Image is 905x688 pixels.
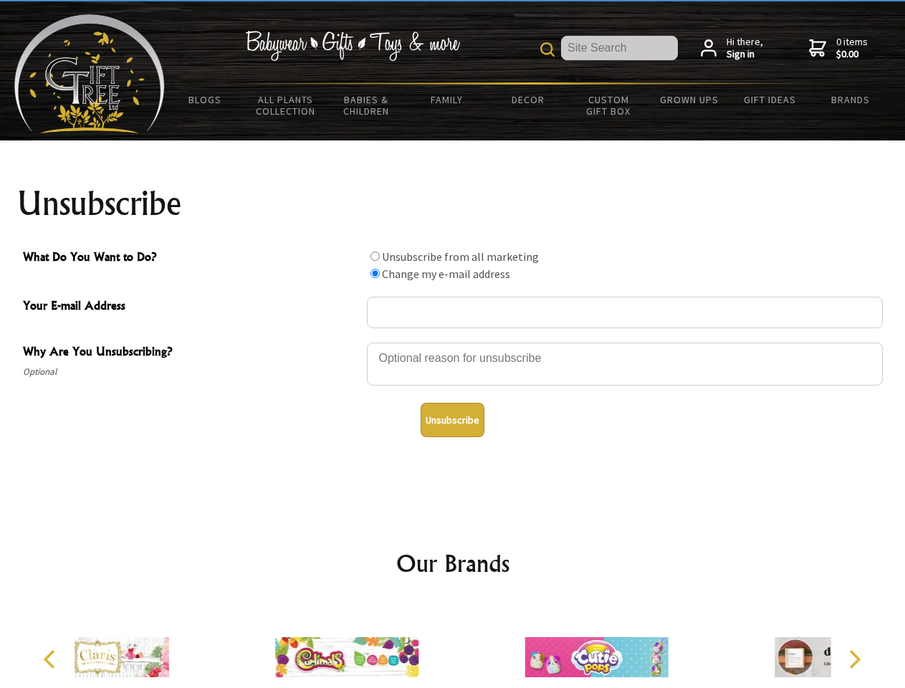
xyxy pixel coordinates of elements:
[23,297,360,317] span: Your E-mail Address
[326,85,407,126] a: Babies & Children
[367,343,883,386] textarea: Why Are You Unsubscribing?
[568,85,649,126] a: Custom Gift Box
[382,249,539,264] label: Unsubscribe from all marketing
[727,36,763,61] span: Hi there,
[367,297,883,328] input: Your E-mail Address
[370,252,380,261] input: What Do You Want to Do?
[729,85,810,115] a: Gift Ideas
[246,85,327,126] a: All Plants Collection
[809,36,868,61] a: 0 items$0.00
[29,546,877,580] h2: Our Brands
[836,35,868,61] span: 0 items
[17,186,889,221] h1: Unsubscribe
[245,31,460,61] img: Babywear - Gifts - Toys & more
[810,85,891,115] a: Brands
[487,85,568,115] a: Decor
[540,42,555,57] img: product search
[838,644,870,675] button: Next
[701,36,763,61] a: Hi there,Sign in
[23,248,360,269] span: What Do You Want to Do?
[836,48,868,61] strong: $0.00
[561,36,678,60] input: Site Search
[23,363,360,381] span: Optional
[648,85,729,115] a: Grown Ups
[14,14,165,133] img: Babyware - Gifts - Toys and more...
[407,85,488,115] a: Family
[421,403,484,437] button: Unsubscribe
[23,343,360,363] span: Why Are You Unsubscribing?
[36,644,67,675] button: Previous
[165,85,246,115] a: BLOGS
[382,267,510,281] label: Change my e-mail address
[370,269,380,278] input: What Do You Want to Do?
[727,48,763,61] strong: Sign in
